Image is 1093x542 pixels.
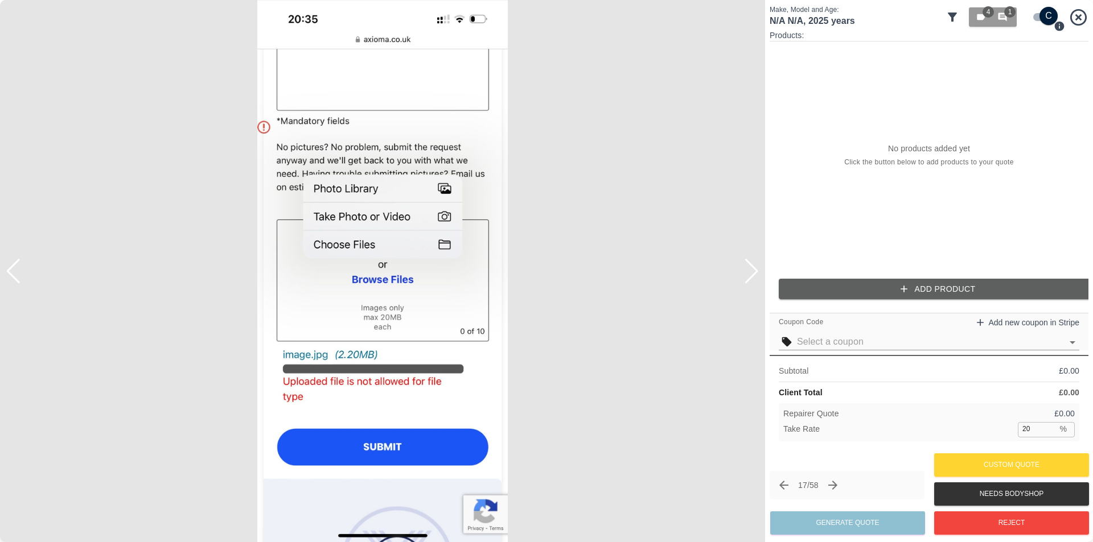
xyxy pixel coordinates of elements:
p: Repairer Quote [783,408,839,420]
span: Coupon Code [779,317,823,328]
button: Needs Bodyshop [934,482,1089,506]
button: Reject [934,511,1089,535]
p: Products: [770,30,1088,41]
button: Open [1065,334,1080,350]
p: Make, Model and Age: [770,5,941,15]
a: Add new coupon in Stripe [975,316,1079,329]
p: 17 / 58 [798,479,819,491]
span: Next/Skip claim (→ or ↓) [823,475,843,495]
span: 1 [1004,6,1016,18]
h1: N/A N/A , 2025 years [770,15,941,27]
span: Click the button below to add products to your quote [844,157,1014,168]
button: 41 [969,7,1017,27]
p: Take Rate [783,423,820,435]
p: % [1059,423,1067,435]
p: £ 0.00 [1059,365,1079,377]
button: Previous claim [774,475,794,495]
p: £ 0.00 [1054,408,1075,420]
p: Client Total [779,387,823,399]
span: Previous claim (← or ↑) [774,475,794,495]
p: Subtotal [779,365,808,377]
span: 4 [983,6,994,18]
svg: Press Q to switch [1054,20,1065,32]
input: Select a coupon [797,334,1062,350]
button: Next claim [823,475,843,495]
button: Custom Quote [934,453,1089,477]
p: No products added yet [888,143,970,154]
p: £ 0.00 [1059,387,1079,399]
